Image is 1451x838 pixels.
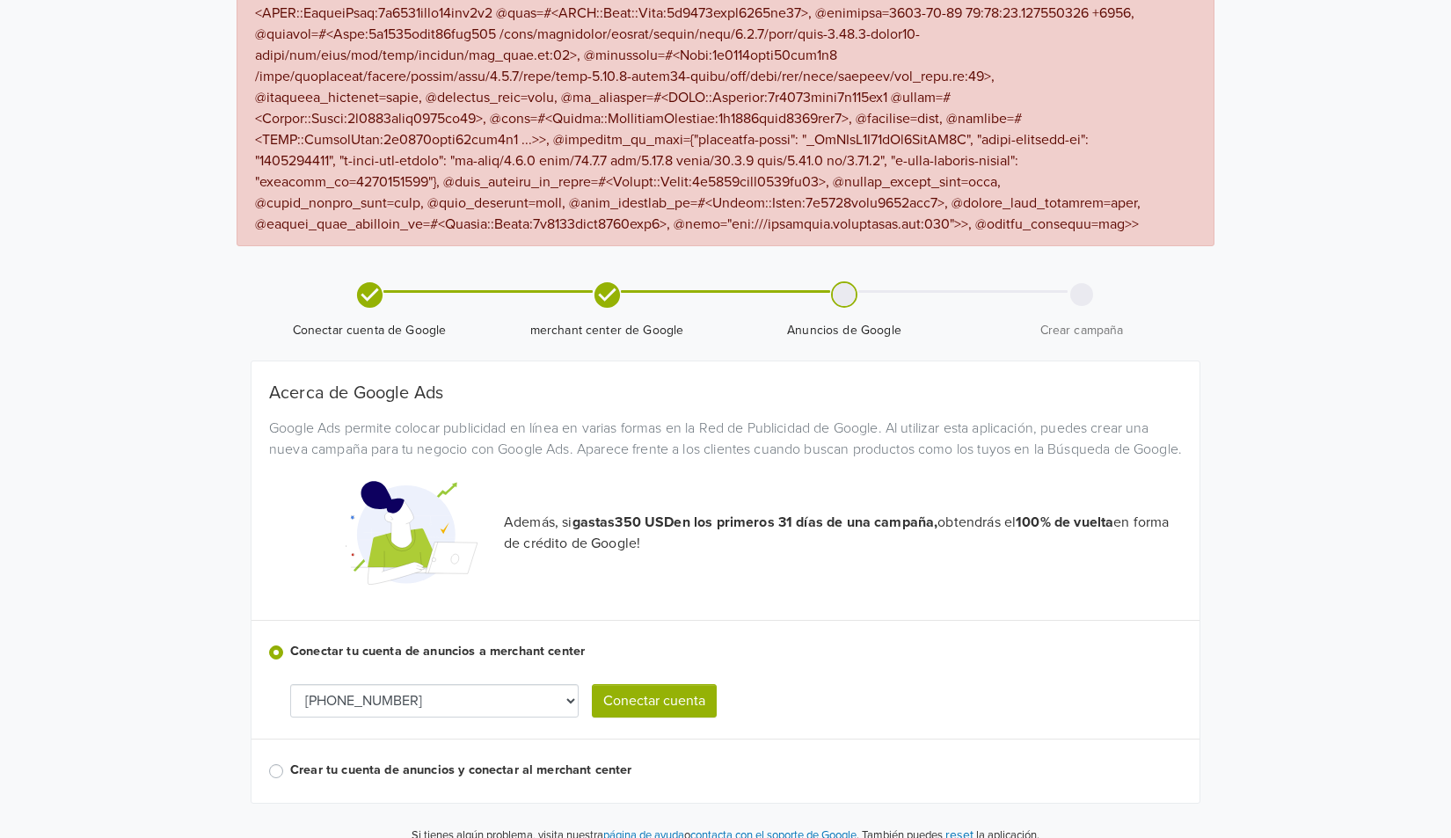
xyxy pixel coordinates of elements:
strong: gastas 350 USD en los primeros 31 días de una campaña, [572,514,938,531]
button: Conectar cuenta [592,684,717,718]
p: Además, si obtendrás el en forma de crédito de Google! [504,512,1182,554]
label: Conectar tu cuenta de anuncios a merchant center [290,642,1182,661]
div: Google Ads permite colocar publicidad en línea en varias formas en la Red de Publicidad de Google... [256,418,1195,460]
h5: Acerca de Google Ads [269,383,1182,404]
span: Crear campaña [970,322,1193,339]
strong: 100% de vuelta [1016,514,1113,531]
img: Google Promotional Codes [346,467,478,599]
label: Crear tu cuenta de anuncios y conectar al merchant center [290,761,1182,780]
span: merchant center de Google [495,322,718,339]
span: Conectar cuenta de Google [258,322,481,339]
span: Anuncios de Google [733,322,956,339]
